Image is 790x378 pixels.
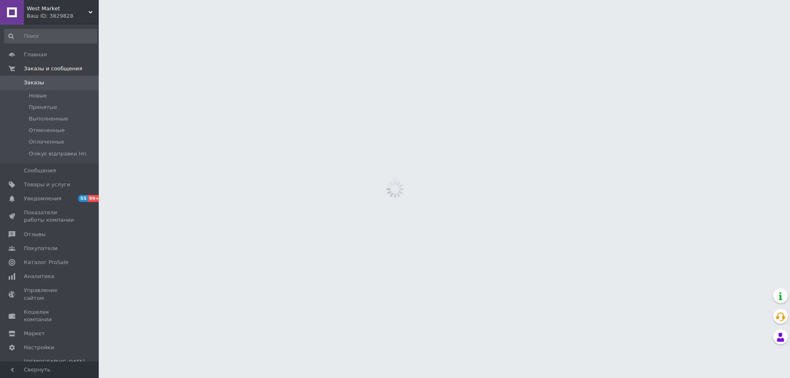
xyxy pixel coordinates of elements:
span: Заказы и сообщения [24,65,82,72]
span: Сообщения [24,167,56,174]
span: Уведомления [24,195,61,202]
span: Кошелек компании [24,308,76,323]
span: Отзывы [24,231,46,238]
span: Настройки [24,344,54,351]
span: Маркет [24,330,45,337]
span: Товары и услуги [24,181,70,188]
span: Очікує відправки Нп [29,150,86,158]
span: Выполненные [29,115,68,123]
span: Покупатели [24,245,58,252]
span: Принятые [29,104,57,111]
span: West Market [27,5,88,12]
span: Каталог ProSale [24,259,68,266]
span: Отмененные [29,127,65,134]
span: Оплаченные [29,138,64,146]
span: Управление сайтом [24,287,76,301]
span: Новые [29,92,47,100]
span: Показатели работы компании [24,209,76,224]
input: Поиск [4,29,97,44]
span: Главная [24,51,47,58]
span: 99+ [88,195,101,202]
span: Заказы [24,79,44,86]
div: Ваш ID: 3829828 [27,12,99,20]
span: 55 [78,195,88,202]
span: Аналитика [24,273,54,280]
